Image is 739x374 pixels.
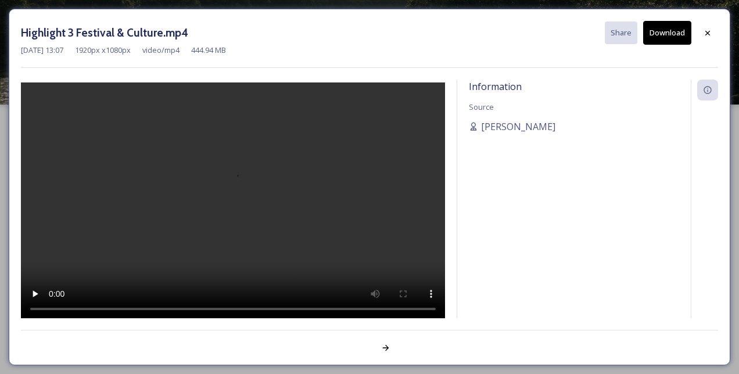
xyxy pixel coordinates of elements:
h3: Highlight 3 Festival & Culture.mp4 [21,24,188,41]
span: 444.94 MB [191,45,226,56]
button: Download [643,21,691,45]
span: [PERSON_NAME] [481,120,555,134]
span: [DATE] 13:07 [21,45,63,56]
span: video/mp4 [142,45,180,56]
span: 1920 px x 1080 px [75,45,131,56]
button: Share [605,21,637,44]
span: Information [469,80,522,93]
span: Source [469,102,494,112]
